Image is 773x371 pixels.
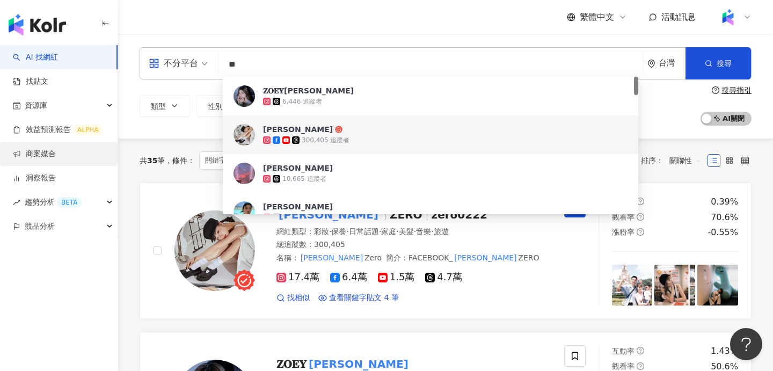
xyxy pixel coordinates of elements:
[730,328,762,360] iframe: Help Scout Beacon - Open
[659,59,686,68] div: 台灣
[409,253,453,262] span: FACEBOOK_
[647,60,655,68] span: environment
[165,156,195,165] span: 條件 ：
[25,93,47,118] span: 資源庫
[711,212,738,223] div: 70.6%
[686,47,751,79] button: 搜尋
[612,265,653,305] img: post-image
[234,201,255,223] img: KOL Avatar
[399,227,414,236] span: 美髮
[276,293,310,303] a: 找相似
[314,227,329,236] span: 彩妝
[661,12,696,22] span: 活動訊息
[25,190,82,214] span: 趨勢分析
[149,58,159,69] span: appstore
[434,227,449,236] span: 旅遊
[637,362,644,370] span: question-circle
[234,163,255,184] img: KOL Avatar
[669,152,702,169] span: 關聯性
[425,272,462,283] span: 4.7萬
[697,265,738,305] img: post-image
[263,201,333,212] div: [PERSON_NAME]
[287,293,310,303] span: 找相似
[612,362,635,370] span: 觀看率
[149,55,198,72] div: 不分平台
[518,253,539,262] span: ZERO
[712,86,719,94] span: question-circle
[147,156,157,165] span: 35
[318,293,399,303] a: 查看關鍵字貼文 4 筆
[13,52,58,63] a: searchAI 找網紅
[432,208,487,221] span: zero0222
[234,124,255,146] img: KOL Avatar
[386,252,539,264] span: 簡介 ：
[282,174,326,184] div: 10,665 追蹤者
[349,227,379,236] span: 日常話題
[637,213,644,221] span: question-circle
[654,265,695,305] img: post-image
[208,102,223,111] span: 性別
[346,227,348,236] span: ·
[637,198,644,205] span: question-circle
[711,345,738,357] div: 1.43%
[276,206,381,223] mark: [PERSON_NAME]
[276,253,382,262] span: 名稱 ：
[381,227,396,236] span: 家庭
[302,136,349,145] div: 300,405 追蹤者
[282,97,322,106] div: 6,446 追蹤者
[721,86,752,94] div: 搜尋指引
[13,125,103,135] a: 效益預測報告ALPHA
[234,85,255,107] img: KOL Avatar
[378,272,415,283] span: 1.5萬
[711,196,738,208] div: 0.39%
[637,347,644,354] span: question-circle
[140,156,165,165] div: 共 筆
[140,183,752,319] a: KOL Avatar[PERSON_NAME]ZEROzero0222網紅類型：彩妝·保養·日常話題·家庭·美髮·音樂·旅遊總追蹤數：300,405名稱：[PERSON_NAME]Zero簡介：...
[379,227,381,236] span: ·
[263,124,333,135] div: [PERSON_NAME]
[390,208,422,221] span: ZERO
[330,272,367,283] span: 6.4萬
[637,228,644,236] span: question-circle
[329,227,331,236] span: ·
[276,272,319,283] span: 17.4萬
[196,95,247,117] button: 性別
[13,173,56,184] a: 洞察報告
[329,293,399,303] span: 查看關鍵字貼文 4 筆
[13,199,20,206] span: rise
[13,149,56,159] a: 商案媒合
[612,228,635,236] span: 漲粉率
[263,163,333,173] div: [PERSON_NAME]
[151,102,166,111] span: 類型
[612,347,635,355] span: 互動率
[414,227,416,236] span: ·
[708,227,738,238] div: -0.55%
[9,14,66,35] img: logo
[13,76,48,87] a: 找貼文
[299,252,364,264] mark: [PERSON_NAME]
[718,7,738,27] img: Kolr%20app%20icon%20%281%29.png
[453,252,518,264] mark: [PERSON_NAME]
[580,11,614,23] span: 繁體中文
[199,151,308,170] span: 關鍵字：[PERSON_NAME]
[431,227,433,236] span: ·
[364,253,382,262] span: Zero
[25,214,55,238] span: 競品分析
[416,227,431,236] span: 音樂
[612,213,635,221] span: 觀看率
[276,227,551,237] div: 網紅類型 ：
[174,210,255,291] img: KOL Avatar
[282,213,322,222] div: 1,242 追蹤者
[140,95,190,117] button: 類型
[331,227,346,236] span: 保養
[641,152,708,169] div: 排序：
[396,227,398,236] span: ·
[57,197,82,208] div: BETA
[263,85,354,96] div: 𝐙𝐎𝐄𝐘[PERSON_NAME]
[276,358,307,370] span: 𝐙𝐎𝐄𝐘
[717,59,732,68] span: 搜尋
[276,239,551,250] div: 總追蹤數 ： 300,405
